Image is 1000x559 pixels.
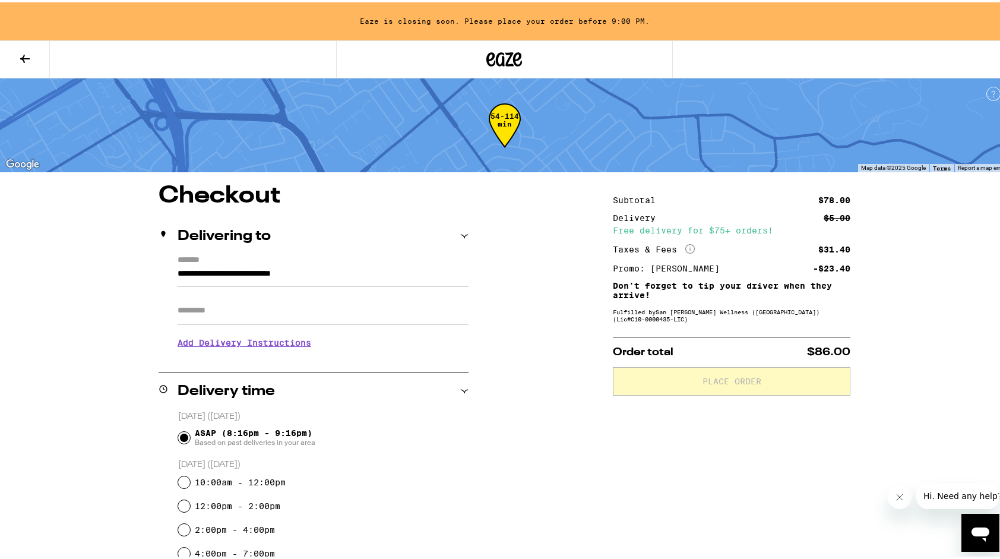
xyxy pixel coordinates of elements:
[7,8,86,18] span: Hi. Need any help?
[178,409,469,420] p: [DATE] ([DATE])
[818,194,850,202] div: $78.00
[916,481,999,507] iframe: Message from company
[818,243,850,251] div: $31.40
[961,511,999,549] iframe: Button to launch messaging window
[195,426,315,445] span: ASAP (8:16pm - 9:16pm)
[824,211,850,220] div: $5.00
[813,262,850,270] div: -$23.40
[195,435,315,445] span: Based on past deliveries in your area
[888,483,912,507] iframe: Close message
[613,262,728,270] div: Promo: [PERSON_NAME]
[178,327,469,354] h3: Add Delivery Instructions
[195,523,275,532] label: 2:00pm - 4:00pm
[178,382,275,396] h2: Delivery time
[861,162,926,169] span: Map data ©2025 Google
[613,224,850,232] div: Free delivery for $75+ orders!
[195,547,275,556] label: 4:00pm - 7:00pm
[178,457,469,468] p: [DATE] ([DATE])
[613,345,673,355] span: Order total
[195,499,280,509] label: 12:00pm - 2:00pm
[613,242,695,252] div: Taxes & Fees
[3,154,42,170] a: Open this area in Google Maps (opens a new window)
[613,279,850,298] p: Don't forget to tip your driver when they arrive!
[702,375,761,383] span: Place Order
[489,110,521,154] div: 54-114 min
[178,354,469,364] p: We'll contact you at [PHONE_NUMBER] when we arrive
[933,162,951,169] a: Terms
[178,227,271,241] h2: Delivering to
[613,365,850,393] button: Place Order
[613,194,664,202] div: Subtotal
[613,306,850,320] div: Fulfilled by San [PERSON_NAME] Wellness ([GEOGRAPHIC_DATA]) (Lic# C10-0000435-LIC )
[3,154,42,170] img: Google
[195,475,286,485] label: 10:00am - 12:00pm
[807,345,850,355] span: $86.00
[613,211,664,220] div: Delivery
[159,182,469,206] h1: Checkout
